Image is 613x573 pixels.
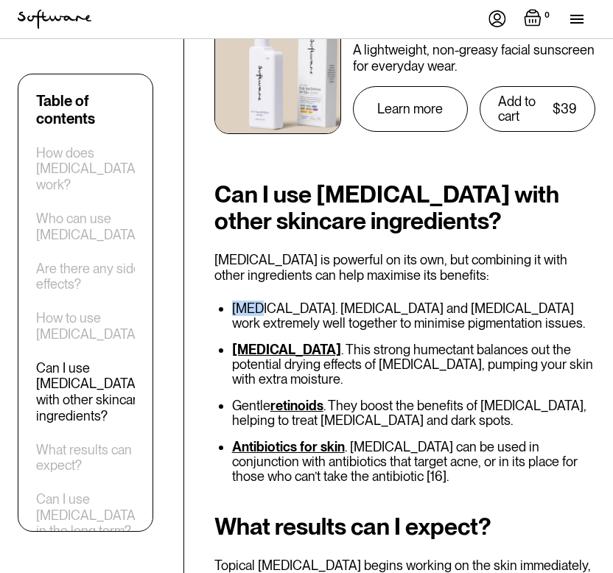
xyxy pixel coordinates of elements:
[36,92,146,127] div: Table of contents
[232,342,341,357] a: [MEDICAL_DATA]
[36,310,146,342] a: How to use [MEDICAL_DATA]
[498,94,553,124] div: Add to cart
[214,513,595,540] h2: What results can I expect?
[353,42,595,74] div: A lightweight, non-greasy facial sunscreen for everyday wear.
[18,10,91,29] img: Software Logo
[232,301,595,331] li: [MEDICAL_DATA]. [MEDICAL_DATA] and [MEDICAL_DATA] work extremely well together to minimise pigmen...
[36,211,146,242] a: Who can use [MEDICAL_DATA]?
[232,398,595,428] li: Gentle . They boost the benefits of [MEDICAL_DATA], helping to treat [MEDICAL_DATA] and dark spots.
[232,440,595,484] li: . [MEDICAL_DATA] can be used in conjunction with antibiotics that target acne, or in its place fo...
[36,261,146,292] a: Are there any side effects?
[214,181,595,234] h2: Can I use [MEDICAL_DATA] with other skincare ingredients?
[553,102,577,116] div: $39
[36,360,146,423] a: Can I use [MEDICAL_DATA] with other skincare ingredients?
[214,252,595,284] p: [MEDICAL_DATA] is powerful on its own, but combining it with other ingredients can help maximise ...
[18,10,91,29] a: home
[36,491,146,539] a: Can I use [MEDICAL_DATA] in the long term?
[232,439,345,454] a: Antibiotics for skin
[36,442,146,474] a: What results can I expect?
[542,9,553,22] div: 0
[214,15,595,134] a: Daily Sun Defence SPF50+A lightweight, non-greasy facial sunscreen for everyday wear.Learn moreAd...
[232,342,595,387] li: . This strong humectant balances out the potential drying effects of [MEDICAL_DATA], pumping your...
[36,145,146,193] a: How does [MEDICAL_DATA] work?
[270,398,323,413] a: retinoids
[377,102,443,116] div: Learn more
[524,9,553,29] a: Open empty cart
